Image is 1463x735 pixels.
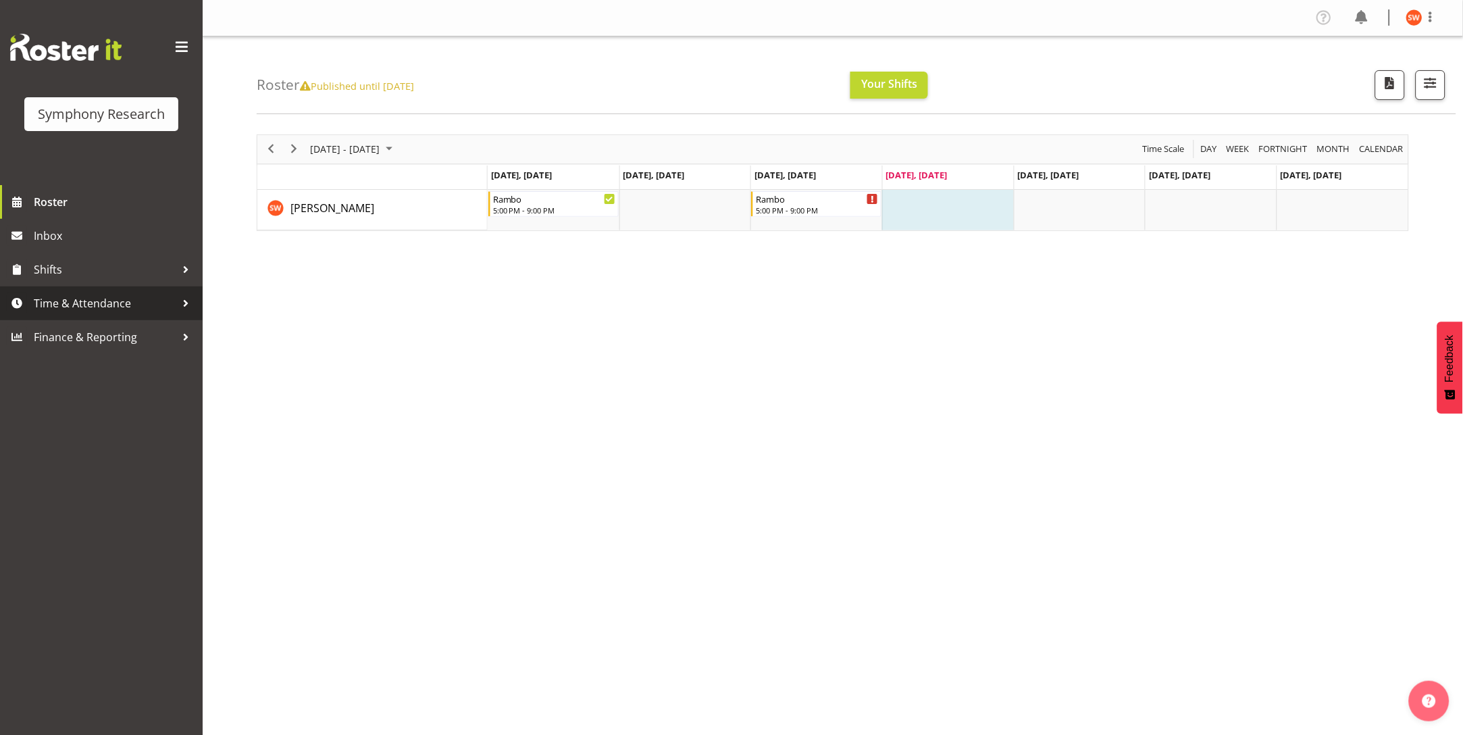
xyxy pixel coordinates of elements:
[282,135,305,163] div: next period
[308,141,399,157] button: October 2025
[285,141,303,157] button: Next
[1281,169,1342,181] span: [DATE], [DATE]
[34,192,196,212] span: Roster
[1149,169,1210,181] span: [DATE], [DATE]
[34,259,176,280] span: Shifts
[34,293,176,313] span: Time & Attendance
[488,190,1408,230] table: Timeline Week of October 9, 2025
[1316,141,1352,157] span: Month
[309,141,381,157] span: [DATE] - [DATE]
[493,192,615,205] div: Rambo
[38,104,165,124] div: Symphony Research
[1141,141,1186,157] span: Time Scale
[1200,141,1218,157] span: Day
[756,205,878,216] div: 5:00 PM - 9:00 PM
[257,134,1409,231] div: Timeline Week of October 9, 2025
[1444,335,1456,382] span: Feedback
[1141,141,1187,157] button: Time Scale
[1315,141,1353,157] button: Timeline Month
[850,72,928,99] button: Your Shifts
[754,169,816,181] span: [DATE], [DATE]
[1437,322,1463,413] button: Feedback - Show survey
[491,169,553,181] span: [DATE], [DATE]
[623,169,685,181] span: [DATE], [DATE]
[886,169,948,181] span: [DATE], [DATE]
[1257,141,1310,157] button: Fortnight
[1375,70,1405,100] button: Download a PDF of the roster according to the set date range.
[34,226,196,246] span: Inbox
[861,76,917,91] span: Your Shifts
[305,135,401,163] div: October 06 - 12, 2025
[34,327,176,347] span: Finance & Reporting
[1199,141,1220,157] button: Timeline Day
[257,190,488,230] td: Shannon Whelan resource
[257,77,414,93] h4: Roster
[1225,141,1251,157] span: Week
[1416,70,1445,100] button: Filter Shifts
[493,205,615,216] div: 5:00 PM - 9:00 PM
[290,201,374,216] span: [PERSON_NAME]
[1018,169,1079,181] span: [DATE], [DATE]
[488,191,619,217] div: Shannon Whelan"s event - Rambo Begin From Monday, October 6, 2025 at 5:00:00 PM GMT+13:00 Ends At...
[751,191,881,217] div: Shannon Whelan"s event - Rambo Begin From Wednesday, October 8, 2025 at 5:00:00 PM GMT+13:00 Ends...
[756,192,878,205] div: Rambo
[1358,141,1406,157] button: Month
[10,34,122,61] img: Rosterit website logo
[1406,9,1422,26] img: shannon-whelan11890.jpg
[1422,694,1436,708] img: help-xxl-2.png
[1225,141,1252,157] button: Timeline Week
[1358,141,1405,157] span: calendar
[290,200,374,216] a: [PERSON_NAME]
[259,135,282,163] div: previous period
[1258,141,1309,157] span: Fortnight
[300,79,414,93] span: Published until [DATE]
[262,141,280,157] button: Previous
